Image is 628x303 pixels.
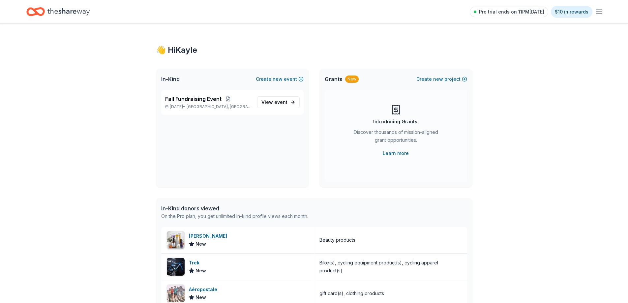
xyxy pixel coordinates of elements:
[551,6,592,18] a: $10 in rewards
[383,149,409,157] a: Learn more
[165,95,222,103] span: Fall Fundraising Event
[345,76,359,83] div: New
[187,104,252,109] span: [GEOGRAPHIC_DATA], [GEOGRAPHIC_DATA]
[416,75,467,83] button: Createnewproject
[470,7,548,17] a: Pro trial ends on 11PM[DATE]
[256,75,304,83] button: Createnewevent
[161,204,308,212] div: In-Kind donors viewed
[26,4,90,19] a: Home
[479,8,544,16] span: Pro trial ends on 11PM[DATE]
[167,258,185,276] img: Image for Trek
[161,75,180,83] span: In-Kind
[189,286,220,293] div: Aéropostale
[167,231,185,249] img: Image for Kiehl's
[261,98,287,106] span: View
[195,267,206,275] span: New
[273,75,283,83] span: new
[274,99,287,105] span: event
[189,259,206,267] div: Trek
[319,236,355,244] div: Beauty products
[319,289,384,297] div: gift card(s), clothing products
[195,240,206,248] span: New
[325,75,343,83] span: Grants
[167,285,185,302] img: Image for Aéropostale
[257,96,300,108] a: View event
[156,45,472,55] div: 👋 Hi Kayle
[319,259,462,275] div: Bike(s), cycling equipment product(s), cycling apparel product(s)
[161,212,308,220] div: On the Pro plan, you get unlimited in-kind profile views each month.
[433,75,443,83] span: new
[189,232,230,240] div: [PERSON_NAME]
[351,128,441,147] div: Discover thousands of mission-aligned grant opportunities.
[195,293,206,301] span: New
[373,118,419,126] div: Introducing Grants!
[165,104,252,109] p: [DATE] •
